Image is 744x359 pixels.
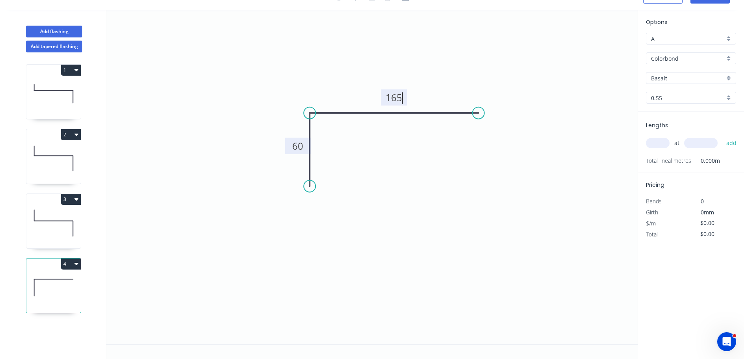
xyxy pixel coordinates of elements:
[651,94,725,102] input: Thickness
[674,138,679,149] span: at
[717,332,736,351] iframe: Intercom live chat
[651,35,725,43] input: Price level
[646,231,658,238] span: Total
[722,136,741,150] button: add
[646,18,668,26] span: Options
[646,219,656,227] span: $/m
[646,181,664,189] span: Pricing
[646,208,658,216] span: Girth
[651,74,725,82] input: Colour
[26,41,82,52] button: Add tapered flashing
[61,194,81,205] button: 3
[106,10,638,344] svg: 0
[701,197,704,205] span: 0
[651,54,725,63] input: Material
[386,91,402,104] tspan: 165
[26,26,82,37] button: Add flashing
[61,65,81,76] button: 1
[646,121,668,129] span: Lengths
[646,197,662,205] span: Bends
[701,208,714,216] span: 0mm
[691,155,720,166] span: 0.000m
[61,129,81,140] button: 2
[646,155,691,166] span: Total lineal metres
[292,140,303,153] tspan: 60
[61,259,81,270] button: 4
